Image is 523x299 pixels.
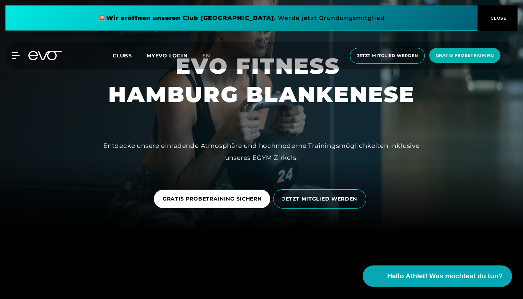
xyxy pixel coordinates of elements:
[348,48,427,64] a: Jetzt Mitglied werden
[98,140,425,163] div: Entdecke unsere einladende Atmosphäre und hochmoderne Trainingsmöglichkeiten inklusive unseres EG...
[147,52,188,59] a: MYEVO LOGIN
[478,5,518,31] button: CLOSE
[387,271,503,281] span: Hallo Athlet! Was möchtest du tun?
[489,15,507,21] span: CLOSE
[154,184,274,214] a: GRATIS PROBETRAINING SICHERN
[436,52,494,58] span: Gratis Probetraining
[202,52,210,59] span: en
[427,48,503,64] a: Gratis Probetraining
[282,195,357,203] span: JETZT MITGLIED WERDEN
[363,266,512,287] button: Hallo Athlet! Was möchtest du tun?
[163,195,262,203] span: GRATIS PROBETRAINING SICHERN
[357,53,418,59] span: Jetzt Mitglied werden
[113,52,132,59] span: Clubs
[202,52,219,60] a: en
[273,184,369,214] a: JETZT MITGLIED WERDEN
[113,52,147,59] a: Clubs
[108,52,415,109] h1: EVO FITNESS HAMBURG BLANKENESE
